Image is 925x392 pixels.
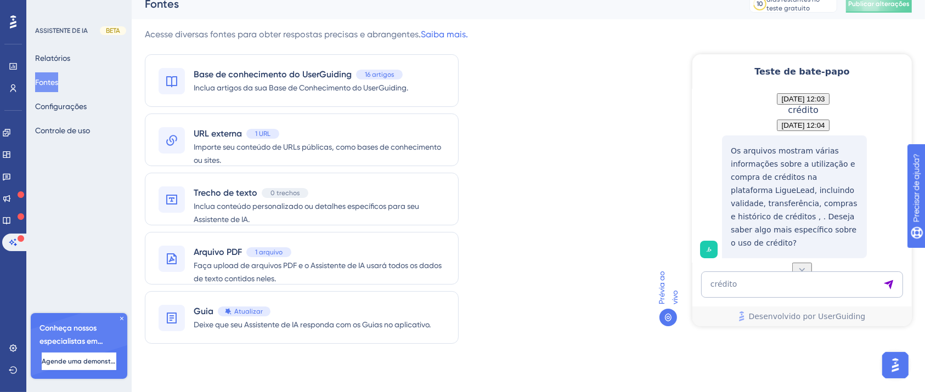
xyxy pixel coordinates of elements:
[35,27,88,35] font: ASSISTENTE DE IA
[692,54,912,326] iframe: Assistente de IA UserGuiding
[145,29,421,39] font: Acesse diversas fontes para obter respostas precisas e abrangentes.
[35,48,70,68] button: Relatórios
[194,261,442,283] font: Faça upload de arquivos PDF e o Assistente de IA usará todos os dados de texto contidos neles.
[255,130,270,138] font: 1 URL
[194,128,242,139] font: URL externa
[194,83,408,92] font: Inclua artigos da sua Base de Conhecimento do UserGuiding.
[35,126,90,135] font: Controle de uso
[194,188,257,198] font: Trecho de texto
[26,5,94,13] font: Precisar de ajuda?
[35,78,58,87] font: Fontes
[879,349,912,382] iframe: Iniciador do Assistente de IA do UserGuiding
[194,306,213,316] font: Guia
[42,353,116,370] button: Agende uma demonstração
[421,29,468,39] a: Saiba mais.
[35,121,90,140] button: Controle de uso
[270,189,300,197] font: 0 trechos
[365,71,394,78] font: 16 artigos
[234,308,263,315] font: Atualizar
[35,54,70,63] font: Relatórios
[255,248,283,256] font: 1 arquivo
[106,27,120,35] font: BETA
[194,320,431,329] font: Deixe que seu Assistente de IA responda com os Guias no aplicativo.
[35,96,87,116] button: Configurações
[194,202,419,224] font: Inclua conteúdo personalizado ou detalhes específicos para seu Assistente de IA.
[40,323,103,359] font: Conheça nossos especialistas em integração 🎧
[35,102,87,111] font: Configurações
[42,357,129,365] font: Agende uma demonstração
[194,143,441,164] font: Importe seu conteúdo de URLs públicas, como bases de conhecimento ou sites.
[657,271,679,304] font: Prévia ao vivo
[194,247,242,257] font: Arquivo PDF
[194,69,352,79] font: Base de conhecimento do UserGuiding
[35,72,58,92] button: Fontes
